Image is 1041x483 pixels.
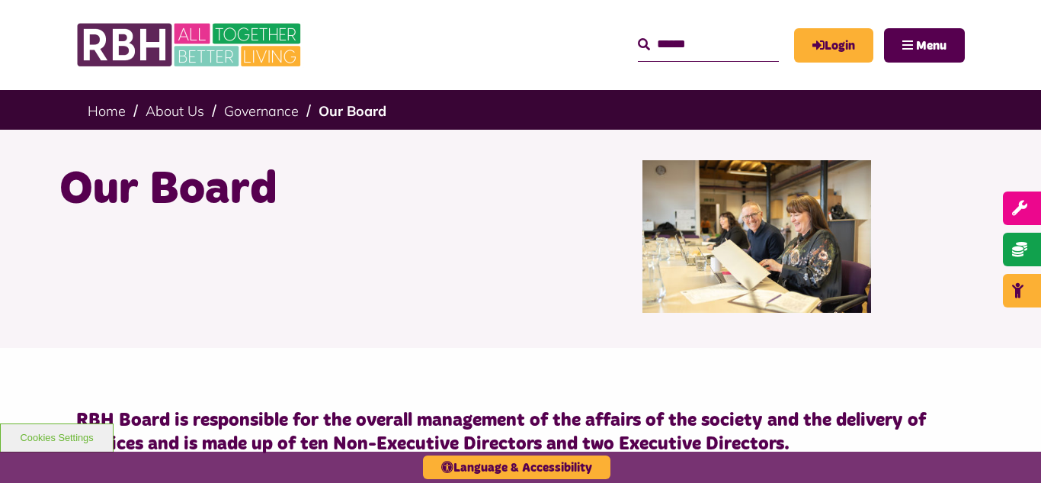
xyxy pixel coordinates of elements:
[224,102,299,120] a: Governance
[76,409,965,456] h4: RBH Board is responsible for the overall management of the affairs of the society and the deliver...
[59,160,509,220] h1: Our Board
[423,456,610,479] button: Language & Accessibility
[916,40,947,52] span: Menu
[884,28,965,63] button: Navigation
[319,102,386,120] a: Our Board
[76,15,305,75] img: RBH
[972,414,1041,483] iframe: Netcall Web Assistant for live chat
[146,102,204,120] a: About Us
[794,28,873,63] a: MyRBH
[88,102,126,120] a: Home
[642,160,871,313] img: RBH Board 1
